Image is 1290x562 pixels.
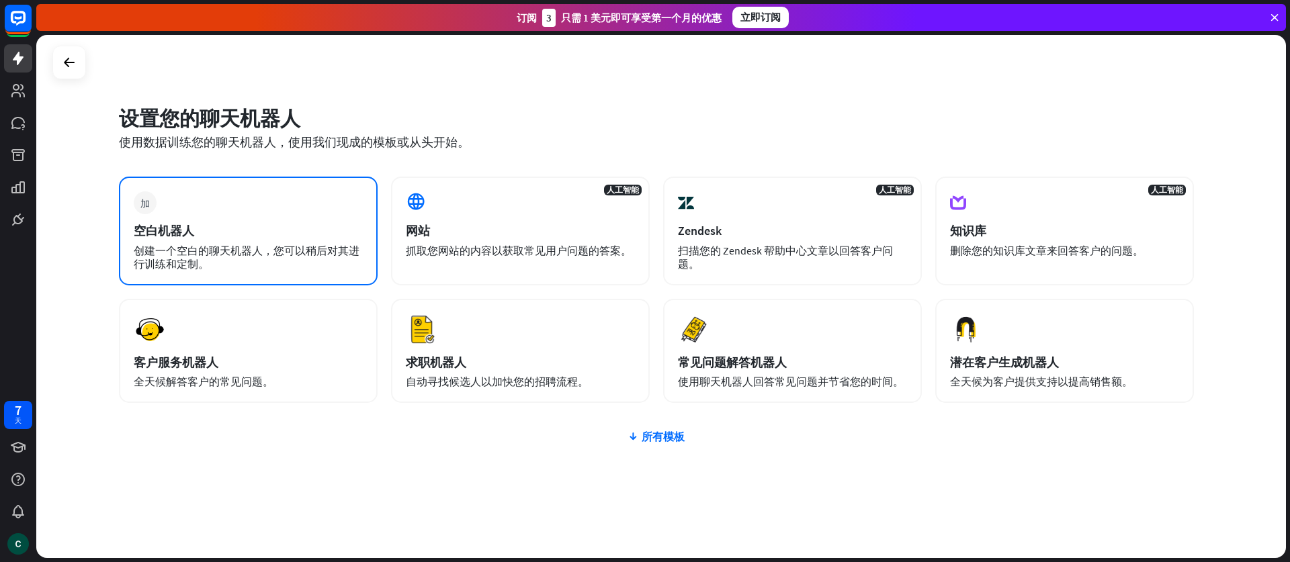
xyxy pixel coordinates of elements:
[134,375,273,388] font: 全天候解答客户的常见问题。
[119,134,470,150] font: 使用数据训练您的聊天机器人，使用我们现成的模板或从头开始。
[546,11,552,24] font: 3
[950,244,1144,257] font: 删除您的知识库文章来回答客户的问题。
[561,11,722,24] font: 只需 1 美元即可享受第一个月的优惠
[406,223,430,238] font: 网站
[1151,185,1183,195] font: 人工智能
[406,375,589,388] font: 自动寻找候选人以加快您的招聘流程。
[140,198,150,207] font: 加
[134,223,194,238] font: 空白机器人
[15,402,21,418] font: 7
[134,244,359,271] font: 创建一个空白的聊天机器人，您可以稍后对其进行训练和定制。
[607,185,639,195] font: 人工智能
[517,11,537,24] font: 订阅
[4,401,32,429] a: 7 天
[11,5,51,46] button: 打开 LiveChat 聊天小部件
[950,223,986,238] font: 知识库
[879,185,911,195] font: 人工智能
[15,416,21,425] font: 天
[119,105,300,131] font: 设置您的聊天机器人
[642,430,685,443] font: 所有模板
[678,244,893,271] font: 扫描您的 Zendesk 帮助中心文章以回答客户问题。
[950,355,1059,370] font: 潜在客户生成机器人
[740,11,781,24] font: 立即订阅
[678,223,722,238] font: Zendesk
[406,244,632,257] font: 抓取您网站的内容以获取常见用户问题的答案。
[134,355,218,370] font: 客户服务机器人
[406,355,466,370] font: 求职机器人
[678,375,904,388] font: 使用聊天机器人回答常见问题并节省您的时间。
[678,355,787,370] font: 常见问题解答机器人
[950,375,1133,388] font: 全天候为客户提供支持以提高销售额。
